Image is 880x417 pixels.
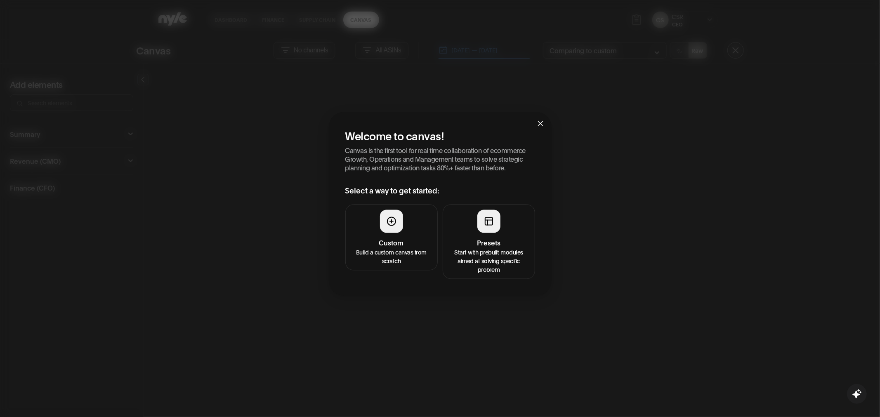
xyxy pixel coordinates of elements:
[351,247,432,265] p: Build a custom canvas from scratch
[351,238,432,247] h4: Custom
[529,112,552,134] button: Close
[345,128,535,142] h2: Welcome to canvas!
[345,146,535,172] p: Canvas is the first tool for real time collaboration of ecommerce Growth, Operations and Manageme...
[448,238,530,247] h4: Presets
[443,204,535,279] button: PresetsStart with prebuilt modules aimed at solving specific problem
[448,247,530,273] p: Start with prebuilt modules aimed at solving specific problem
[537,120,544,127] span: close
[345,204,438,270] button: CustomBuild a custom canvas from scratch
[345,185,535,196] h3: Select a way to get started:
